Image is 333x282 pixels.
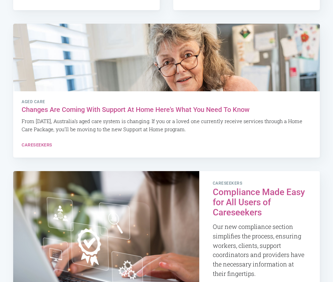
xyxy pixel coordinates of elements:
[213,181,306,186] span: careseekers
[22,100,311,104] span: Aged Care
[13,91,319,141] a: Aged Care Changes Are Coming With Support At Home Here's What You Need To Know From [DATE], Austr...
[22,142,52,147] a: Careseekers
[22,117,311,133] p: From [DATE], Australia’s aged care system is changing. If you or a loved one currently receive se...
[213,187,306,218] h2: Compliance Made Easy for All Users of Careseekers
[213,222,306,279] p: Our new compliance section simplifies the process, ensuring workers, clients, support coordinator...
[22,106,311,114] h2: Changes Are Coming With Support At Home Here's What You Need To Know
